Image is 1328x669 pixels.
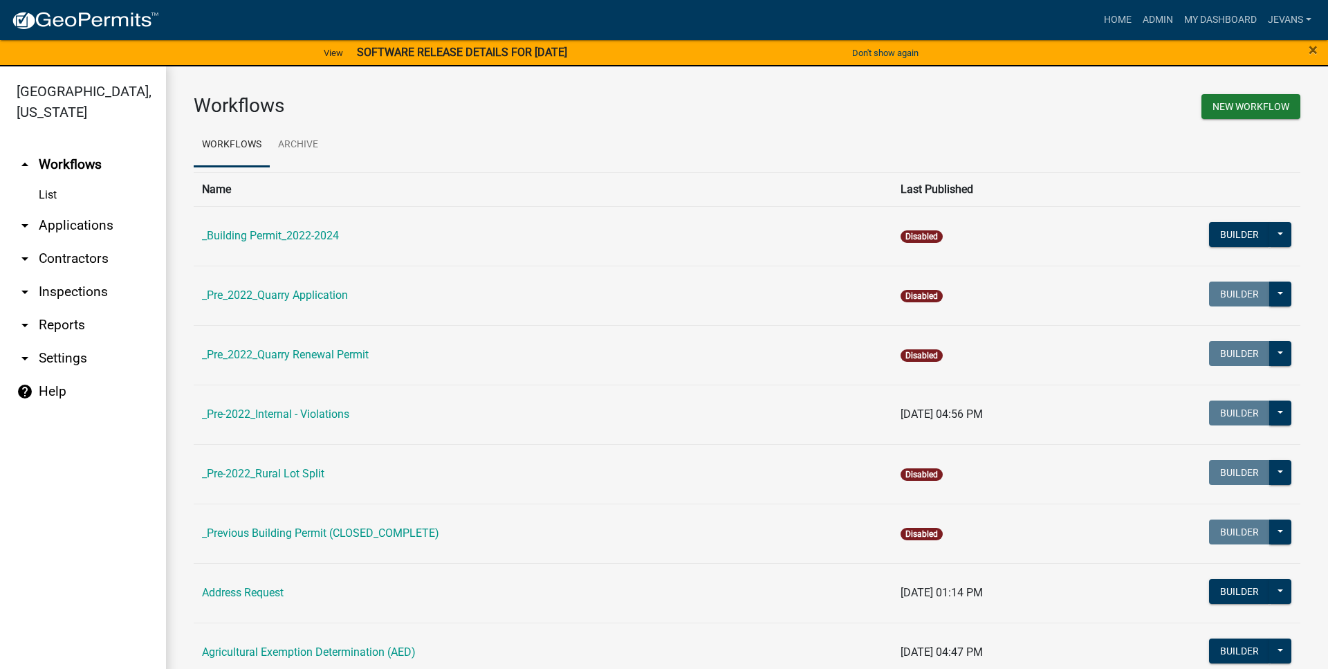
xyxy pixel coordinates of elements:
[1209,460,1270,485] button: Builder
[1179,7,1262,33] a: My Dashboard
[17,156,33,173] i: arrow_drop_up
[1209,639,1270,663] button: Builder
[194,94,737,118] h3: Workflows
[1209,520,1270,544] button: Builder
[17,284,33,300] i: arrow_drop_down
[270,123,326,167] a: Archive
[847,42,924,64] button: Don't show again
[901,468,943,481] span: Disabled
[901,645,983,659] span: [DATE] 04:47 PM
[1209,401,1270,425] button: Builder
[901,290,943,302] span: Disabled
[1209,282,1270,306] button: Builder
[17,317,33,333] i: arrow_drop_down
[202,526,439,540] a: _Previous Building Permit (CLOSED_COMPLETE)
[901,230,943,243] span: Disabled
[202,288,348,302] a: _Pre_2022_Quarry Application
[1137,7,1179,33] a: Admin
[901,586,983,599] span: [DATE] 01:14 PM
[17,217,33,234] i: arrow_drop_down
[1209,579,1270,604] button: Builder
[194,172,892,206] th: Name
[17,250,33,267] i: arrow_drop_down
[1262,7,1317,33] a: jevans
[1309,40,1318,59] span: ×
[202,586,284,599] a: Address Request
[202,645,416,659] a: Agricultural Exemption Determination (AED)
[1209,222,1270,247] button: Builder
[901,407,983,421] span: [DATE] 04:56 PM
[892,172,1095,206] th: Last Published
[17,350,33,367] i: arrow_drop_down
[1201,94,1300,119] button: New Workflow
[901,349,943,362] span: Disabled
[1309,42,1318,58] button: Close
[901,528,943,540] span: Disabled
[318,42,349,64] a: View
[202,348,369,361] a: _Pre_2022_Quarry Renewal Permit
[17,383,33,400] i: help
[1209,341,1270,366] button: Builder
[202,229,339,242] a: _Building Permit_2022-2024
[357,46,567,59] strong: SOFTWARE RELEASE DETAILS FOR [DATE]
[202,467,324,480] a: _Pre-2022_Rural Lot Split
[202,407,349,421] a: _Pre-2022_Internal - Violations
[1098,7,1137,33] a: Home
[194,123,270,167] a: Workflows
